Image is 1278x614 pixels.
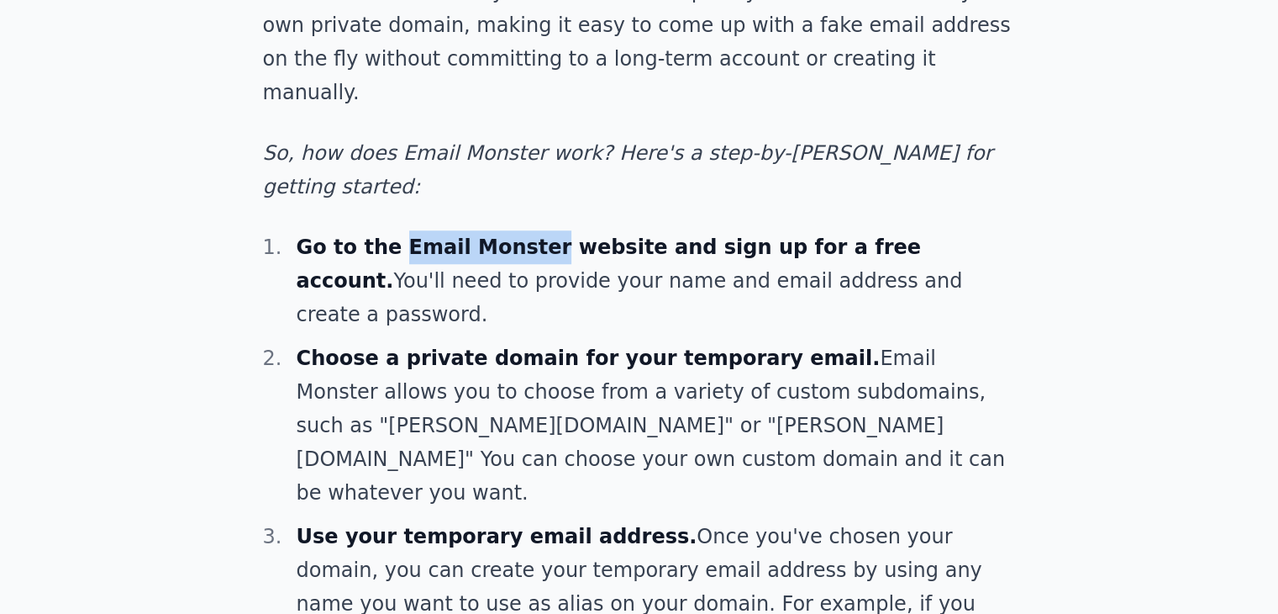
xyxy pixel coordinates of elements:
[263,230,1016,331] li: You'll need to provide your name and email address and create a password.
[297,347,881,370] strong: Choose a private domain for your temporary email.
[263,341,1016,510] li: Email Monster allows you to choose from a variety of custom subdomains, such as "[PERSON_NAME][DO...
[297,236,921,293] strong: Go to the Email Monster website and sign up for a free account.
[297,525,697,548] strong: Use your temporary email address.
[263,141,993,198] em: So, how does Email Monster work? Here's a step-by-[PERSON_NAME] for getting started:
